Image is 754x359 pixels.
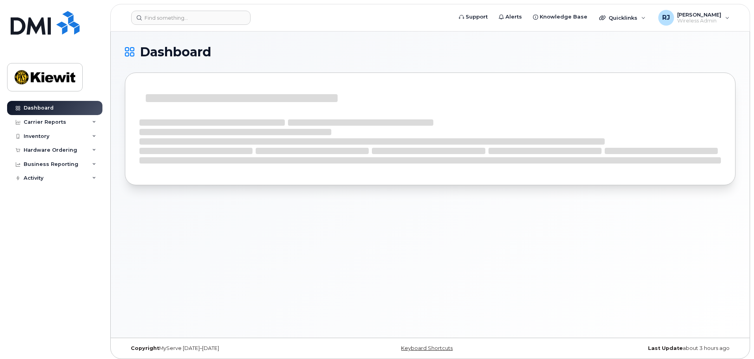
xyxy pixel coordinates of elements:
strong: Copyright [131,345,159,351]
div: about 3 hours ago [532,345,735,352]
a: Keyboard Shortcuts [401,345,453,351]
strong: Last Update [648,345,683,351]
div: MyServe [DATE]–[DATE] [125,345,329,352]
span: Dashboard [140,46,211,58]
